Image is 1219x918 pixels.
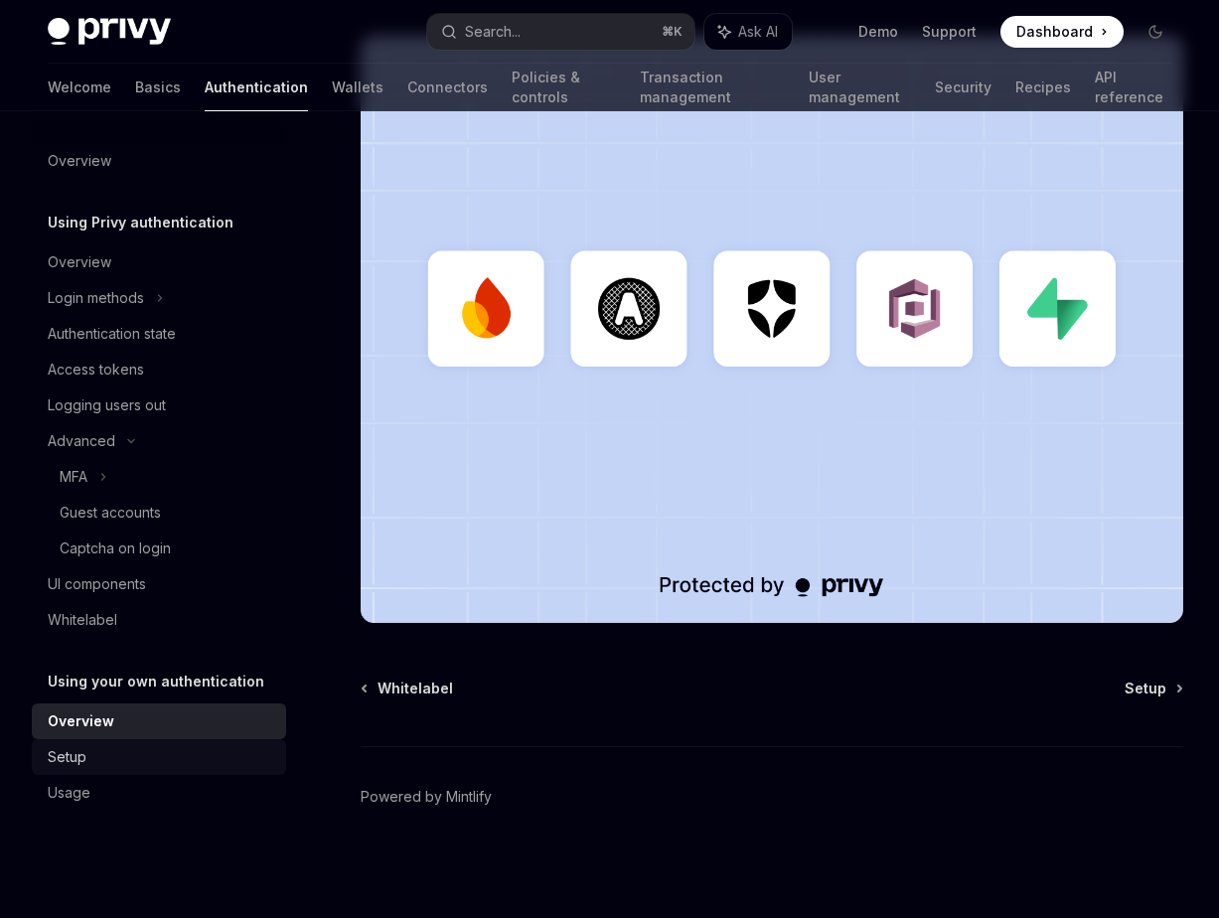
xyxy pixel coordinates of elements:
[48,608,117,632] div: Whitelabel
[512,64,616,111] a: Policies & controls
[48,429,115,453] div: Advanced
[332,64,383,111] a: Wallets
[32,739,286,775] a: Setup
[48,358,144,382] div: Access tokens
[60,536,171,560] div: Captcha on login
[407,64,488,111] a: Connectors
[662,24,683,40] span: ⌘ K
[60,501,161,525] div: Guest accounts
[363,679,453,698] a: Whitelabel
[32,775,286,811] a: Usage
[1125,679,1181,698] a: Setup
[48,149,111,173] div: Overview
[922,22,977,42] a: Support
[32,387,286,423] a: Logging users out
[48,572,146,596] div: UI components
[378,679,453,698] span: Whitelabel
[32,495,286,531] a: Guest accounts
[32,703,286,739] a: Overview
[32,602,286,638] a: Whitelabel
[48,64,111,111] a: Welcome
[205,64,308,111] a: Authentication
[1000,16,1124,48] a: Dashboard
[48,393,166,417] div: Logging users out
[361,787,492,807] a: Powered by Mintlify
[32,316,286,352] a: Authentication state
[32,531,286,566] a: Captcha on login
[48,781,90,805] div: Usage
[640,64,785,111] a: Transaction management
[32,566,286,602] a: UI components
[135,64,181,111] a: Basics
[60,465,87,489] div: MFA
[427,14,693,50] button: Search...⌘K
[32,143,286,179] a: Overview
[465,20,521,44] div: Search...
[48,322,176,346] div: Authentication state
[361,36,1183,623] img: JWT-based auth splash
[48,286,144,310] div: Login methods
[48,250,111,274] div: Overview
[48,709,114,733] div: Overview
[48,211,233,234] h5: Using Privy authentication
[704,14,792,50] button: Ask AI
[1016,22,1093,42] span: Dashboard
[738,22,778,42] span: Ask AI
[809,64,912,111] a: User management
[48,18,171,46] img: dark logo
[1140,16,1171,48] button: Toggle dark mode
[32,244,286,280] a: Overview
[48,745,86,769] div: Setup
[48,670,264,693] h5: Using your own authentication
[1095,64,1171,111] a: API reference
[1125,679,1166,698] span: Setup
[1015,64,1071,111] a: Recipes
[935,64,991,111] a: Security
[858,22,898,42] a: Demo
[32,352,286,387] a: Access tokens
